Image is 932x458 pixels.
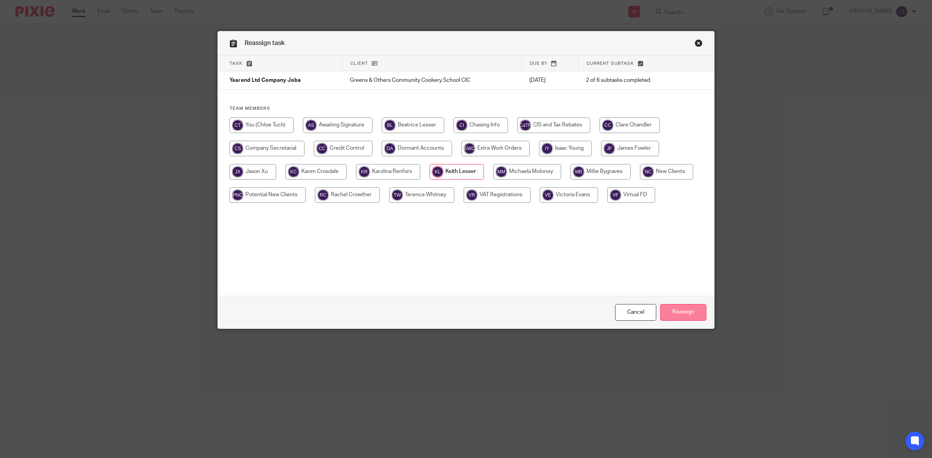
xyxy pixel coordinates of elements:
[230,105,702,112] h4: Team members
[660,304,706,321] input: Reassign
[230,78,301,83] span: Yearend Ltd Company Jobs
[529,76,570,84] p: [DATE]
[245,40,285,46] span: Reassign task
[530,61,548,66] span: Due by
[350,61,368,66] span: Client
[695,39,702,50] a: Close this dialog window
[578,71,683,90] td: 2 of 6 subtasks completed
[350,76,514,84] p: Greens & Others Community Cookery School CIC
[586,61,634,66] span: Current subtask
[615,304,656,321] a: Close this dialog window
[230,61,243,66] span: Task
